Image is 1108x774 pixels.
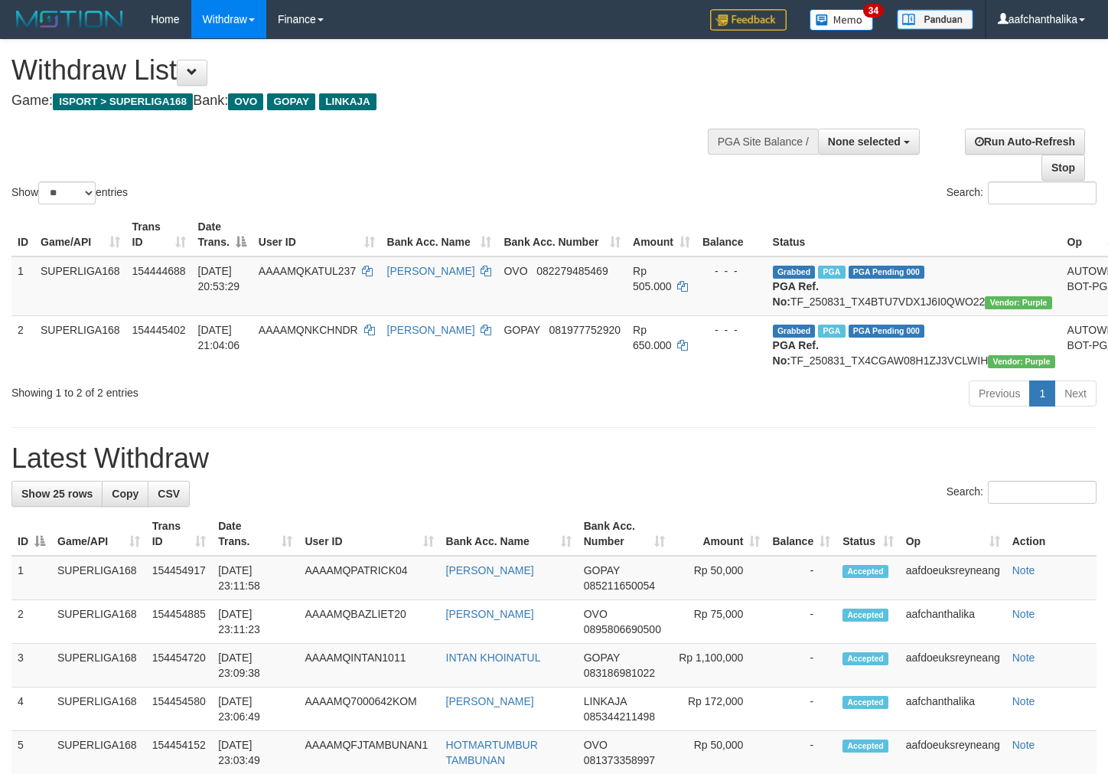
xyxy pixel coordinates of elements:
[298,556,439,600] td: AAAAMQPATRICK04
[584,695,627,707] span: LINKAJA
[836,512,900,556] th: Status: activate to sort column ascending
[1012,739,1035,751] a: Note
[584,754,655,766] span: Copy 081373358997 to clipboard
[102,481,148,507] a: Copy
[633,265,672,292] span: Rp 505.000
[11,443,1097,474] h1: Latest Withdraw
[446,608,534,620] a: [PERSON_NAME]
[192,213,253,256] th: Date Trans.: activate to sort column descending
[767,256,1061,316] td: TF_250831_TX4BTU7VDX1J6I0QWO22
[965,129,1085,155] a: Run Auto-Refresh
[11,8,128,31] img: MOTION_logo.png
[671,687,767,731] td: Rp 172,000
[708,129,818,155] div: PGA Site Balance /
[132,324,186,336] span: 154445402
[387,265,475,277] a: [PERSON_NAME]
[259,265,356,277] span: AAAAMQKATUL237
[766,556,836,600] td: -
[148,481,190,507] a: CSV
[11,556,51,600] td: 1
[146,687,213,731] td: 154454580
[766,600,836,644] td: -
[947,181,1097,204] label: Search:
[11,181,128,204] label: Show entries
[112,488,138,500] span: Copy
[584,623,661,635] span: Copy 0895806690500 to clipboard
[51,687,146,731] td: SUPERLIGA168
[828,136,901,148] span: None selected
[446,695,534,707] a: [PERSON_NAME]
[818,129,920,155] button: None selected
[319,93,376,110] span: LINKAJA
[11,315,34,374] td: 2
[842,652,888,665] span: Accepted
[1054,380,1097,407] a: Next
[446,652,541,664] a: INTAN KHOINATUL
[38,181,96,204] select: Showentries
[298,600,439,644] td: AAAAMQBAZLIET20
[198,324,240,351] span: [DATE] 21:04:06
[710,9,787,31] img: Feedback.jpg
[900,687,1006,731] td: aafchanthalika
[702,263,761,279] div: - - -
[212,644,298,687] td: [DATE] 23:09:38
[897,9,973,30] img: panduan.png
[842,609,888,622] span: Accepted
[767,315,1061,374] td: TF_250831_TX4CGAW08H1ZJ3VCLWIH
[627,213,696,256] th: Amount: activate to sort column ascending
[503,265,527,277] span: OVO
[900,512,1006,556] th: Op: activate to sort column ascending
[773,280,819,308] b: PGA Ref. No:
[1012,695,1035,707] a: Note
[503,324,539,336] span: GOPAY
[11,512,51,556] th: ID: activate to sort column descending
[702,322,761,338] div: - - -
[842,740,888,753] span: Accepted
[988,355,1054,368] span: Vendor URL: https://trx4.1velocity.biz
[584,652,620,664] span: GOPAY
[900,600,1006,644] td: aafchanthalika
[947,481,1097,504] label: Search:
[198,265,240,292] span: [DATE] 20:53:29
[549,324,621,336] span: Copy 081977752920 to clipboard
[988,481,1097,504] input: Search:
[810,9,874,31] img: Button%20Memo.svg
[766,687,836,731] td: -
[146,556,213,600] td: 154454917
[11,644,51,687] td: 3
[298,512,439,556] th: User ID: activate to sort column ascending
[1006,512,1097,556] th: Action
[446,564,534,576] a: [PERSON_NAME]
[11,481,103,507] a: Show 25 rows
[34,256,126,316] td: SUPERLIGA168
[633,324,672,351] span: Rp 650.000
[158,488,180,500] span: CSV
[51,600,146,644] td: SUPERLIGA168
[298,644,439,687] td: AAAAMQINTAN1011
[298,687,439,731] td: AAAAMQ7000642KOM
[766,512,836,556] th: Balance: activate to sort column ascending
[671,512,767,556] th: Amount: activate to sort column ascending
[584,608,608,620] span: OVO
[446,739,538,766] a: HOTMARTUMBUR TAMBUNAN
[34,213,126,256] th: Game/API: activate to sort column ascending
[126,213,192,256] th: Trans ID: activate to sort column ascending
[253,213,381,256] th: User ID: activate to sort column ascending
[228,93,263,110] span: OVO
[849,325,925,338] span: PGA Pending
[988,181,1097,204] input: Search:
[773,339,819,367] b: PGA Ref. No:
[146,512,213,556] th: Trans ID: activate to sort column ascending
[1012,564,1035,576] a: Note
[863,4,884,18] span: 34
[440,512,578,556] th: Bank Acc. Name: activate to sort column ascending
[11,93,723,109] h4: Game: Bank:
[259,324,358,336] span: AAAAMQNKCHNDR
[1012,608,1035,620] a: Note
[584,739,608,751] span: OVO
[900,556,1006,600] td: aafdoeuksreyneang
[21,488,93,500] span: Show 25 rows
[497,213,627,256] th: Bank Acc. Number: activate to sort column ascending
[767,213,1061,256] th: Status
[212,556,298,600] td: [DATE] 23:11:58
